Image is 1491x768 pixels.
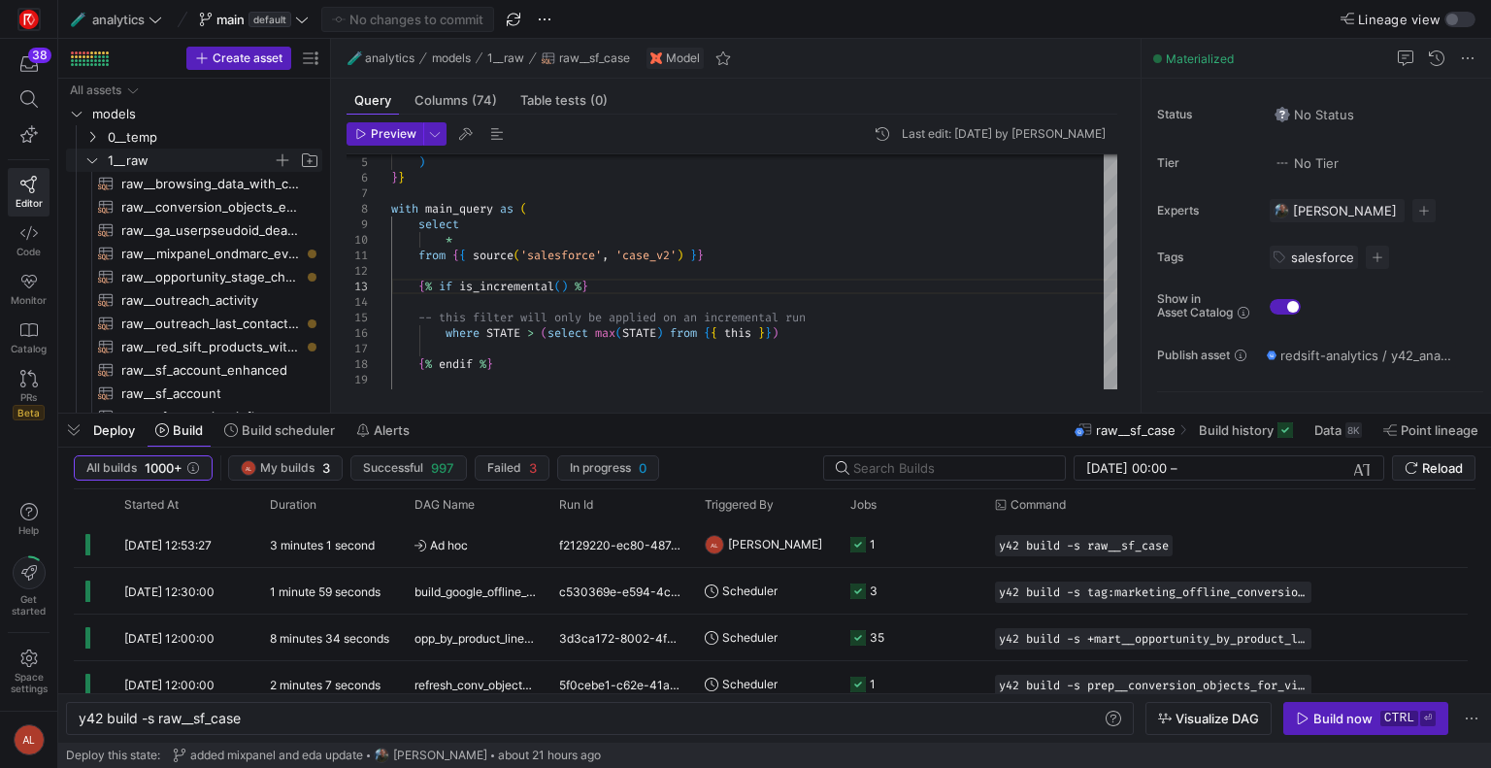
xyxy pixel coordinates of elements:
[500,201,514,217] span: as
[66,358,322,382] div: Press SPACE to select this row.
[765,387,860,403] span: SystemModstamp
[1358,12,1441,27] span: Lineage view
[398,170,405,185] span: }
[108,126,319,149] span: 0__temp
[66,405,322,428] a: raw__sf_campaign_influence​​​​​​​​​​
[1270,102,1359,127] button: No statusNo Status
[11,294,47,306] span: Monitor
[66,195,322,218] a: raw__conversion_objects_enriched​​​​​​​​​​
[66,79,322,102] div: Press SPACE to select this row.
[371,127,416,141] span: Preview
[1166,51,1234,66] span: Materialized
[71,13,84,26] span: 🧪
[486,325,520,341] span: STATE
[1422,460,1463,476] span: Reload
[347,170,368,185] div: 6
[765,325,772,341] span: }
[270,584,381,599] y42-duration: 1 minute 59 seconds
[365,51,414,65] span: analytics
[557,455,659,481] button: In progress0
[343,47,419,70] button: 🧪analytics
[480,356,486,372] span: %
[66,288,322,312] div: Press SPACE to select this row.
[514,248,520,263] span: (
[347,263,368,279] div: 12
[704,325,711,341] span: {
[124,498,179,512] span: Started At
[1157,250,1254,264] span: Tags
[867,387,894,403] span: desc
[66,312,322,335] div: Press SPACE to select this row.
[17,246,41,257] span: Code
[92,12,145,27] span: analytics
[554,279,561,294] span: (
[425,356,432,372] span: %
[1275,107,1354,122] span: No Status
[446,325,480,341] span: where
[74,455,213,481] button: All builds1000+
[527,325,534,341] span: >
[722,661,778,707] span: Scheduler
[393,749,487,762] span: [PERSON_NAME]
[66,218,322,242] a: raw__ga_userpseudoid_deanonymized​​​​​​​​​​
[147,414,212,447] button: Build
[475,455,549,481] button: Failed3
[705,535,724,554] div: AL
[173,422,203,438] span: Build
[66,335,322,358] div: Press SPACE to select this row.
[242,422,335,438] span: Build scheduler
[541,325,547,341] span: (
[870,615,884,660] div: 35
[999,539,1169,552] span: y42 build -s raw__sf_case
[520,248,602,263] span: 'salesforce'
[595,325,615,341] span: max
[8,549,50,624] button: Getstarted
[124,631,215,646] span: [DATE] 12:00:00
[348,51,361,65] span: 🧪
[145,460,182,476] span: 1000+
[347,356,368,372] div: 18
[711,325,717,341] span: {
[570,461,631,475] span: In progress
[8,719,50,760] button: AL
[121,313,300,335] span: raw__outreach_last_contacted​​​​​​​​​​
[215,414,344,447] button: Build scheduler
[66,382,322,405] a: raw__sf_account​​​​​​​​​​
[547,521,693,567] div: f2129220-ec80-487a-b562-a1d105029621
[908,387,914,403] span: =
[347,341,368,356] div: 17
[347,217,368,232] div: 9
[520,201,527,217] span: (
[66,149,322,172] div: Press SPACE to select this row.
[414,616,536,661] span: opp_by_product_line_refresh
[79,710,241,726] span: y42 build -s raw__sf_case
[70,83,121,97] div: All assets
[547,387,554,403] span: )
[66,102,322,125] div: Press SPACE to select this row.
[121,289,300,312] span: raw__outreach_activity​​​​​​​​​​
[561,387,588,403] span: over
[439,279,452,294] span: if
[186,47,291,70] button: Create asset
[697,248,704,263] span: }
[418,248,446,263] span: from
[1291,250,1354,265] span: salesforce
[459,279,554,294] span: is_incremental
[93,422,135,438] span: Deploy
[121,336,300,358] span: raw__red_sift_products_with_expanded_domains​​​​​​​​​​
[427,47,476,70] button: models
[677,248,683,263] span: )
[418,387,466,403] span: qualify
[1275,155,1339,171] span: No Tier
[322,460,330,476] span: 3
[8,265,50,314] a: Monitor
[17,524,41,536] span: Help
[8,3,50,36] a: https://storage.googleapis.com/y42-prod-data-exchange/images/C0c2ZRu8XU2mQEXUlKrTCN4i0dD3czfOt8UZ...
[1199,422,1274,438] span: Build history
[374,422,410,438] span: Alerts
[602,248,609,263] span: ,
[74,661,1468,708] div: Press SPACE to select this row.
[860,387,867,403] span: `
[870,661,876,707] div: 1
[690,248,697,263] span: }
